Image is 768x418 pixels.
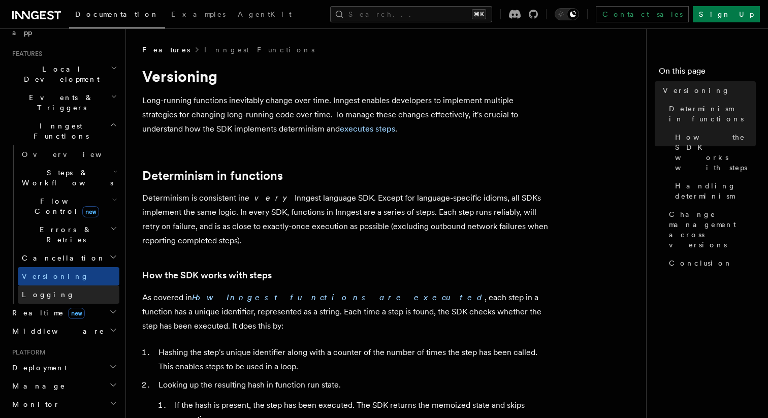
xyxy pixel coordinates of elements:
button: Middleware [8,322,119,340]
button: Toggle dark mode [555,8,579,20]
a: Handling determinism [671,177,756,205]
p: Determinism is consistent in Inngest language SDK. Except for language-specific idioms, all SDKs ... [142,191,549,248]
span: Handling determinism [675,181,756,201]
span: Features [142,45,190,55]
span: Deployment [8,363,67,373]
a: How the SDK works with steps [671,128,756,177]
span: Features [8,50,42,58]
span: How the SDK works with steps [675,132,756,173]
kbd: ⌘K [472,9,486,19]
h1: Versioning [142,67,549,85]
button: Events & Triggers [8,88,119,117]
a: Versioning [18,267,119,285]
a: Versioning [659,81,756,100]
button: Steps & Workflows [18,164,119,192]
button: Flow Controlnew [18,192,119,220]
h4: On this page [659,65,756,81]
a: Contact sales [596,6,689,22]
button: Local Development [8,60,119,88]
span: new [68,308,85,319]
a: Overview [18,145,119,164]
button: Realtimenew [8,304,119,322]
span: new [82,206,99,217]
span: Monitor [8,399,60,409]
span: Overview [22,150,126,158]
span: Events & Triggers [8,92,111,113]
span: Conclusion [669,258,732,268]
span: Versioning [663,85,730,95]
button: Deployment [8,359,119,377]
span: Flow Control [18,196,112,216]
span: Middleware [8,326,105,336]
a: Logging [18,285,119,304]
span: Versioning [22,272,89,280]
a: How Inngest functions are executed [192,293,485,302]
a: executes steps [340,124,395,134]
a: AgentKit [232,3,298,27]
span: Cancellation [18,253,106,263]
span: Determinism in functions [669,104,756,124]
a: Conclusion [665,254,756,272]
em: every [245,193,295,203]
button: Search...⌘K [330,6,492,22]
span: Examples [171,10,226,18]
span: AgentKit [238,10,292,18]
p: As covered in , each step in a function has a unique identifier, represented as a string. Each ti... [142,291,549,333]
span: Documentation [75,10,159,18]
a: Determinism in functions [142,169,283,183]
button: Monitor [8,395,119,413]
span: Steps & Workflows [18,168,113,188]
span: Platform [8,348,46,357]
a: Documentation [69,3,165,28]
a: Sign Up [693,6,760,22]
span: Inngest Functions [8,121,110,141]
button: Inngest Functions [8,117,119,145]
button: Cancellation [18,249,119,267]
span: Change management across versions [669,209,756,250]
div: Inngest Functions [8,145,119,304]
p: Long-running functions inevitably change over time. Inngest enables developers to implement multi... [142,93,549,136]
a: How the SDK works with steps [142,268,272,282]
span: Logging [22,291,75,299]
a: Change management across versions [665,205,756,254]
span: Local Development [8,64,111,84]
span: Realtime [8,308,85,318]
span: Errors & Retries [18,224,110,245]
li: Hashing the step's unique identifier along with a counter of the number of times the step has bee... [155,345,549,374]
a: Examples [165,3,232,27]
button: Errors & Retries [18,220,119,249]
a: Inngest Functions [204,45,314,55]
a: Determinism in functions [665,100,756,128]
span: Manage [8,381,66,391]
button: Manage [8,377,119,395]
